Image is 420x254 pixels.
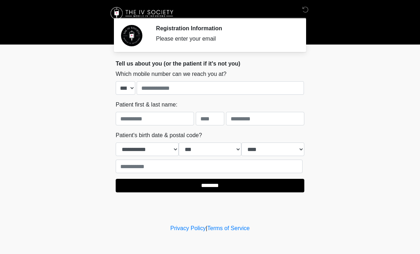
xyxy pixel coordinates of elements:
[116,131,202,140] label: Patient's birth date & postal code?
[109,5,177,21] img: The IV Society Logo
[206,225,207,231] a: |
[207,225,250,231] a: Terms of Service
[121,25,142,46] img: Agent Avatar
[156,25,294,32] h2: Registration Information
[156,35,294,43] div: Please enter your email
[116,100,177,109] label: Patient first & last name:
[116,60,304,67] h2: Tell us about you (or the patient if it's not you)
[116,70,226,78] label: Which mobile number can we reach you at?
[170,225,206,231] a: Privacy Policy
